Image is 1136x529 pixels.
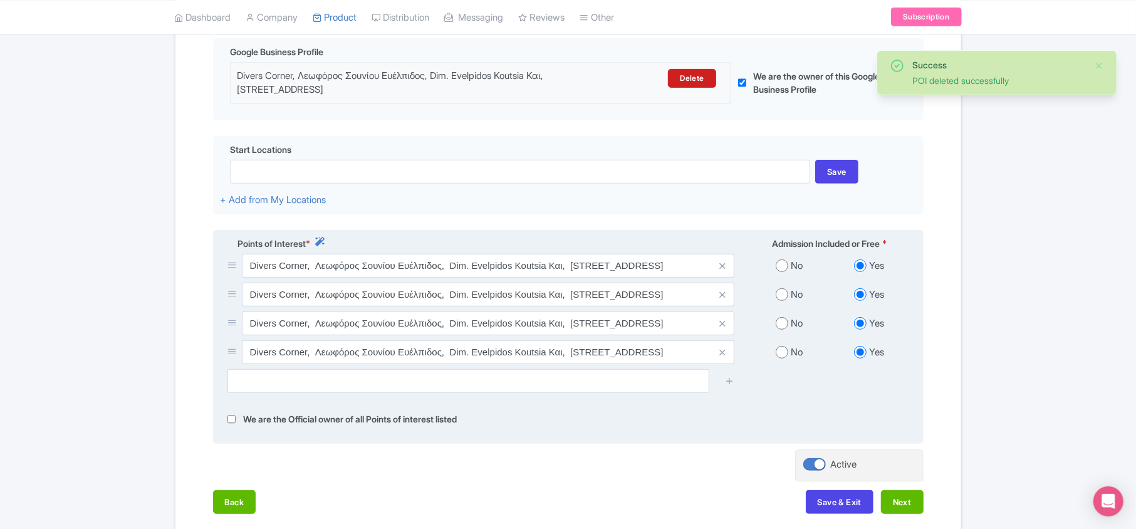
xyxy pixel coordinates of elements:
[772,237,880,250] span: Admission Included or Free
[237,237,306,250] span: Points of Interest
[869,288,884,302] label: Yes
[237,69,602,97] div: Divers Corner, Λεωφόρος Σουνίου Ευέλπιδος, Dim. Evelpidos Koutsia Και, [STREET_ADDRESS]
[806,490,873,514] button: Save & Exit
[754,70,892,96] label: We are the owner of this Google Business Profile
[869,259,884,273] label: Yes
[213,490,256,514] button: Back
[869,345,884,360] label: Yes
[891,8,961,26] a: Subscription
[791,288,803,302] label: No
[791,345,803,360] label: No
[912,74,1084,87] div: POI deleted successfully
[1094,58,1104,73] button: Close
[791,259,803,273] label: No
[831,458,857,472] div: Active
[668,69,716,88] a: Delete
[230,45,323,58] span: Google Business Profile
[1093,486,1123,516] div: Open Intercom Messenger
[230,143,291,156] span: Start Locations
[243,412,457,427] label: We are the Official owner of all Points of interest listed
[881,490,924,514] button: Next
[869,317,884,331] label: Yes
[912,58,1084,71] div: Success
[791,317,803,331] label: No
[220,194,326,206] a: + Add from My Locations
[815,160,858,184] div: Save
